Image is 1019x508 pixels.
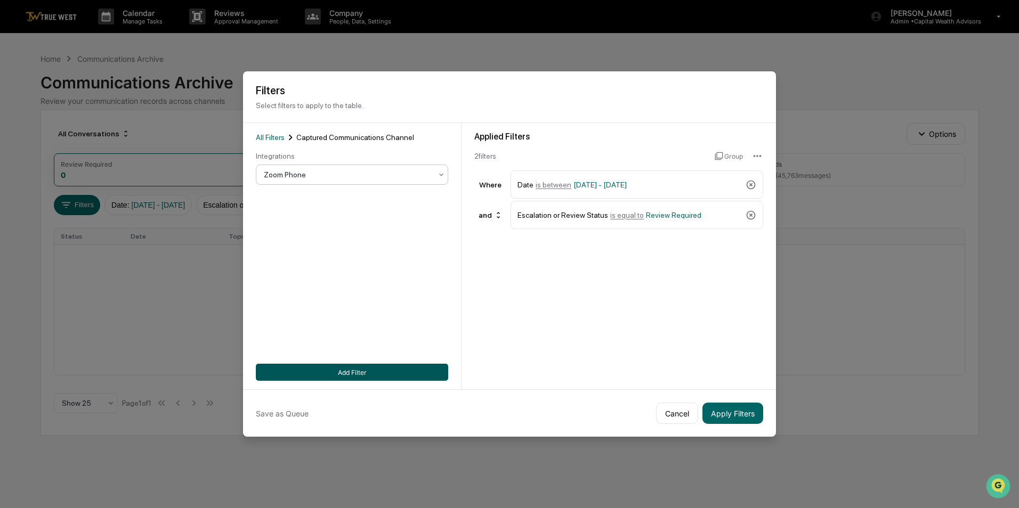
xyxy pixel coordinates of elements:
[474,181,506,189] div: Where
[256,152,448,160] div: Integrations
[610,211,644,219] span: is equal to
[36,92,135,101] div: We're available if you need us!
[517,175,741,194] div: Date
[474,152,706,160] div: 2 filter s
[474,132,763,142] div: Applied Filters
[75,180,129,189] a: Powered byPylon
[985,473,1014,502] iframe: Open customer support
[646,211,701,219] span: Review Required
[6,130,73,149] a: 🖐️Preclearance
[256,403,309,424] button: Save as Queue
[256,101,763,110] p: Select filters to apply to the table.
[256,84,763,97] h2: Filters
[715,148,743,165] button: Group
[106,181,129,189] span: Pylon
[88,134,132,145] span: Attestations
[73,130,136,149] a: 🗄️Attestations
[77,135,86,144] div: 🗄️
[702,403,763,424] button: Apply Filters
[296,133,414,142] span: Captured Communications Channel
[256,364,448,381] button: Add Filter
[6,150,71,169] a: 🔎Data Lookup
[474,207,507,224] div: and
[656,403,698,424] button: Cancel
[21,134,69,145] span: Preclearance
[11,135,19,144] div: 🖐️
[536,181,571,189] span: is between
[181,85,194,97] button: Start new chat
[36,81,175,92] div: Start new chat
[21,154,67,165] span: Data Lookup
[11,81,30,101] img: 1746055101610-c473b297-6a78-478c-a979-82029cc54cd1
[11,22,194,39] p: How can we help?
[517,206,741,224] div: Escalation or Review Status
[573,181,627,189] span: [DATE] - [DATE]
[11,155,19,164] div: 🔎
[256,133,285,142] span: All Filters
